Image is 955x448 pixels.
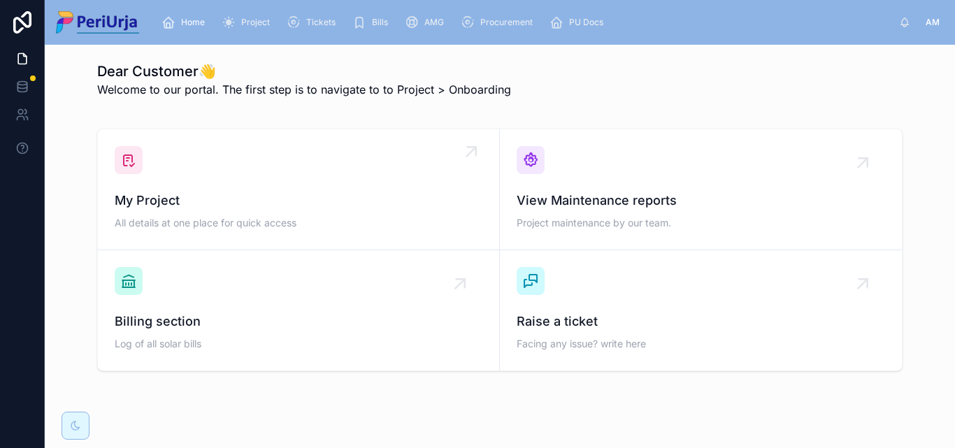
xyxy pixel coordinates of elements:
a: View Maintenance reportsProject maintenance by our team. [500,129,902,250]
a: Tickets [282,10,345,35]
span: Facing any issue? write here [517,337,885,351]
span: Project maintenance by our team. [517,216,885,230]
span: AM [926,17,940,28]
a: Billing sectionLog of all solar bills [98,250,500,370]
a: Raise a ticketFacing any issue? write here [500,250,902,370]
span: Project [241,17,270,28]
span: Raise a ticket [517,312,885,331]
a: AMG [401,10,454,35]
span: Tickets [306,17,336,28]
span: All details at one place for quick access [115,216,482,230]
p: Welcome to our portal. The first step is to navigate to to Project > Onboarding [97,81,511,98]
img: App logo [56,11,139,34]
span: Procurement [480,17,533,28]
a: Bills [348,10,398,35]
span: AMG [424,17,444,28]
a: My ProjectAll details at one place for quick access [98,129,500,250]
span: PU Docs [569,17,603,28]
h1: Dear Customer👋 [97,62,511,81]
a: Home [157,10,215,35]
span: View Maintenance reports [517,191,885,210]
span: Billing section [115,312,482,331]
a: Procurement [457,10,543,35]
a: Project [217,10,280,35]
div: scrollable content [150,7,899,38]
span: My Project [115,191,482,210]
a: PU Docs [545,10,613,35]
span: Log of all solar bills [115,337,482,351]
span: Home [181,17,205,28]
span: Bills [372,17,388,28]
